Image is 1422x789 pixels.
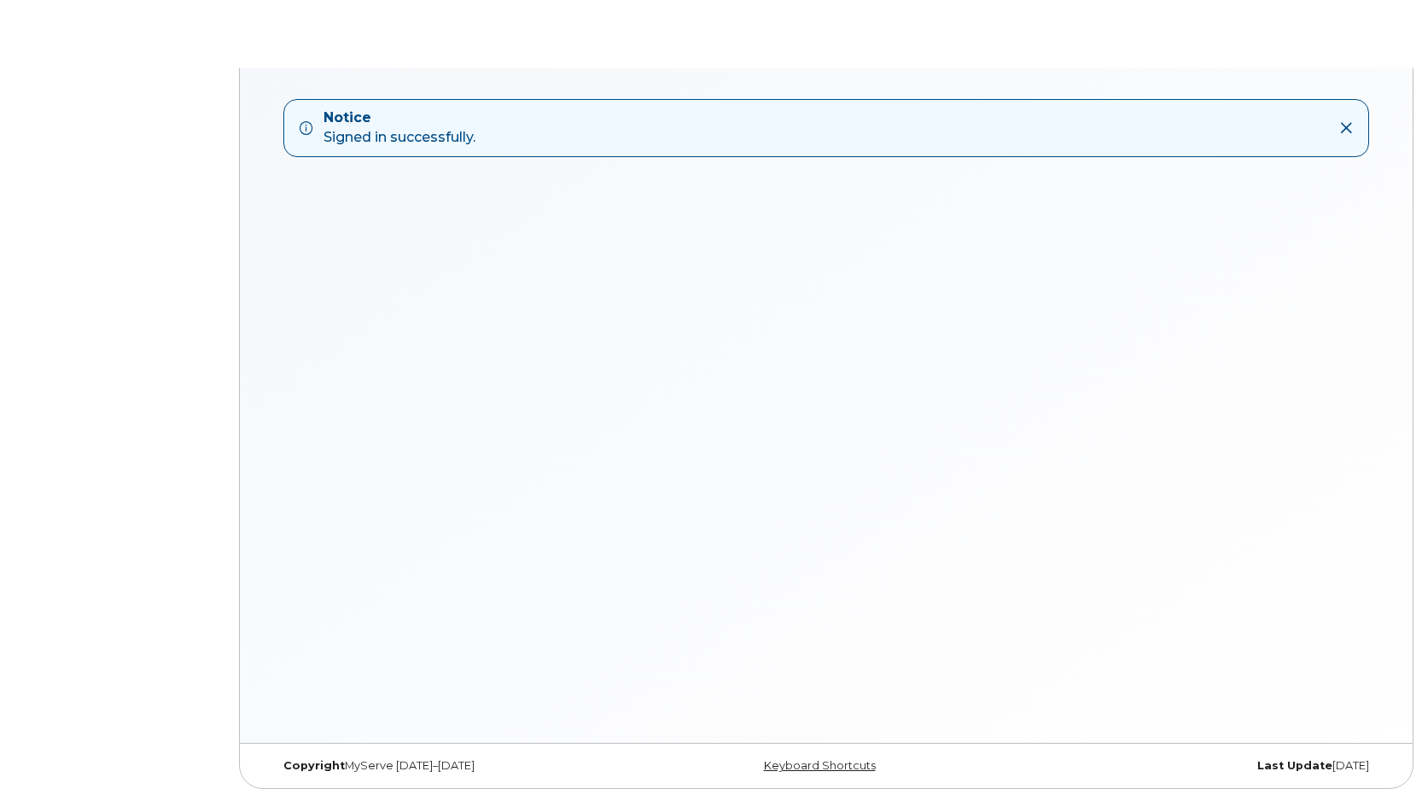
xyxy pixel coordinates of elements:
strong: Notice [323,108,475,128]
div: Signed in successfully. [323,108,475,148]
strong: Copyright [283,759,345,772]
strong: Last Update [1257,759,1332,772]
div: [DATE] [1011,759,1382,773]
a: Keyboard Shortcuts [764,759,876,772]
div: MyServe [DATE]–[DATE] [271,759,641,773]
